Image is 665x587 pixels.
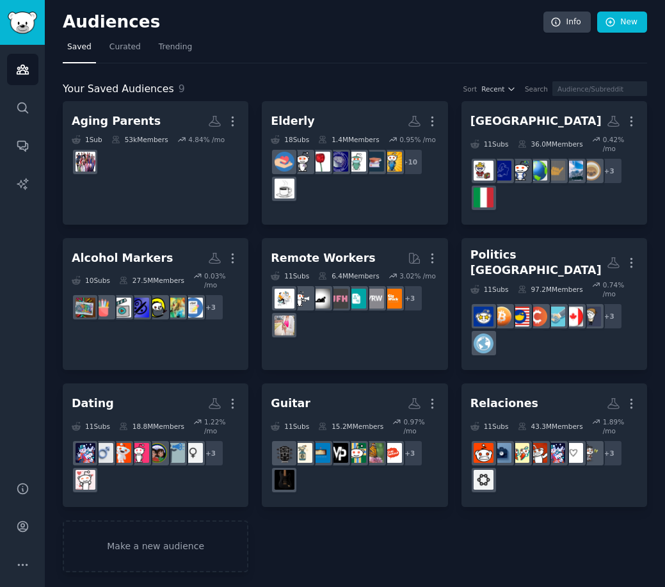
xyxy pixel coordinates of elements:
[310,289,330,309] img: antiwork
[197,294,224,321] div: + 3
[328,289,348,309] img: WFHJobs
[119,417,184,435] div: 18.8M Members
[318,135,379,144] div: 1.4M Members
[72,135,102,144] div: 1 Sub
[581,443,601,463] img: NoStupidQuestions
[364,443,384,463] img: gardening
[275,179,294,198] img: eldercare
[119,271,184,289] div: 27.5M Members
[563,443,583,463] img: relationshipadvice
[364,152,384,172] img: nursinghome
[93,298,113,318] img: Coloring
[63,238,248,371] a: Alcohol Markers10Subs27.5MMembers0.03% /mo+3SatAbstractArtArtBeginnerArtistsanimationColoringAlco...
[563,307,583,326] img: canada
[399,135,436,144] div: 0.95 % /mo
[527,443,547,463] img: Vent
[328,443,348,463] img: musicproduction
[596,157,623,184] div: + 3
[262,383,447,507] a: Guitar11Subs15.2MMembers0.97% /mo+3MusicFeedbackgardeningPortlandmusicproductionaudioengineeringA...
[474,161,493,181] img: travel
[461,238,647,371] a: Politics [GEOGRAPHIC_DATA]11Subs97.2MMembers0.74% /mo+3PhilippinescanadatechnologyCryptoCurrencym...
[581,161,601,181] img: CostaRicaTravel
[271,417,309,435] div: 11 Sub s
[527,161,547,181] img: backpacking
[72,396,114,412] div: Dating
[470,417,509,435] div: 11 Sub s
[275,289,294,309] img: RemoteJobs
[481,84,516,93] button: Recent
[275,443,294,463] img: AcousticGuitar
[396,285,423,312] div: + 3
[596,303,623,330] div: + 3
[474,334,493,353] img: news
[364,289,384,309] img: remoteworking
[470,135,509,153] div: 11 Sub s
[545,161,565,181] img: VisitingHawaii
[346,289,366,309] img: jobs
[111,443,131,463] img: texts
[271,396,310,412] div: Guitar
[183,298,203,318] img: Sat
[8,12,37,34] img: GummySearch logo
[63,12,543,33] h2: Audiences
[129,298,149,318] img: BeginnerArtists
[318,271,379,280] div: 6.4M Members
[93,443,113,463] img: AskMenAdvice
[396,440,423,467] div: + 3
[509,443,529,463] img: relationship_advice
[63,101,248,225] a: Aging Parents1Sub53kMembers4.84% /moAgingParents
[147,298,167,318] img: Art
[346,152,366,172] img: Residency
[271,271,309,280] div: 11 Sub s
[310,152,330,172] img: ParkinsonsCaregivers
[292,443,312,463] img: AutoDetailing
[525,84,548,93] div: Search
[474,443,493,463] img: AmIOverreacting
[63,520,248,572] a: Make a new audience
[72,113,161,129] div: Aging Parents
[109,42,141,53] span: Curated
[481,84,504,93] span: Recent
[63,383,248,507] a: Dating11Subs18.8MMembers1.22% /mo+3womenAdviceIndianTeenagersIndiangirlsontindertextsAskMenAdvice...
[262,101,447,225] a: Elderly18Subs1.4MMembers0.95% /mo+10NursingUKnursinghomeResidencyDementiaHelpParkinsonsCaregivers...
[310,443,330,463] img: audioengineering
[596,440,623,467] div: + 3
[492,443,511,463] img: work
[204,271,239,289] div: 0.03 % /mo
[543,12,591,33] a: Info
[183,443,203,463] img: women
[275,152,294,172] img: CaregiverSupport
[72,271,110,289] div: 10 Sub s
[72,417,110,435] div: 11 Sub s
[461,383,647,507] a: Relaciones11Subs43.3MMembers1.89% /mo+3NoStupidQuestionsrelationshipadviceteenagersVentrelationsh...
[271,113,314,129] div: Elderly
[474,470,493,490] img: AITAH
[518,135,583,153] div: 36.0M Members
[509,307,529,326] img: malaysia
[129,443,149,463] img: Indiangirlsontinder
[603,280,638,298] div: 0.74 % /mo
[105,37,145,63] a: Curated
[262,238,447,371] a: Remote Workers11Subs6.4MMembers3.02% /mo+3GigWorkremoteworkingjobsWFHJobsantiworkfreelance_forhir...
[346,443,366,463] img: Portland
[470,113,602,129] div: [GEOGRAPHIC_DATA]
[470,247,607,278] div: Politics [GEOGRAPHIC_DATA]
[111,298,131,318] img: animation
[470,396,538,412] div: Relaciones
[382,289,402,309] img: GigWork
[318,417,383,435] div: 15.2M Members
[474,188,493,207] img: ItalyTravel
[76,443,95,463] img: teenagers
[292,289,312,309] img: freelance_forhire
[403,417,438,435] div: 0.97 % /mo
[463,84,477,93] div: Sort
[382,443,402,463] img: MusicFeedback
[197,440,224,467] div: + 3
[563,161,583,181] img: hiking
[518,417,583,435] div: 43.3M Members
[275,470,294,490] img: electricguitar
[76,470,95,490] img: Crushes
[76,152,95,172] img: AgingParents
[159,42,192,53] span: Trending
[597,12,647,33] a: New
